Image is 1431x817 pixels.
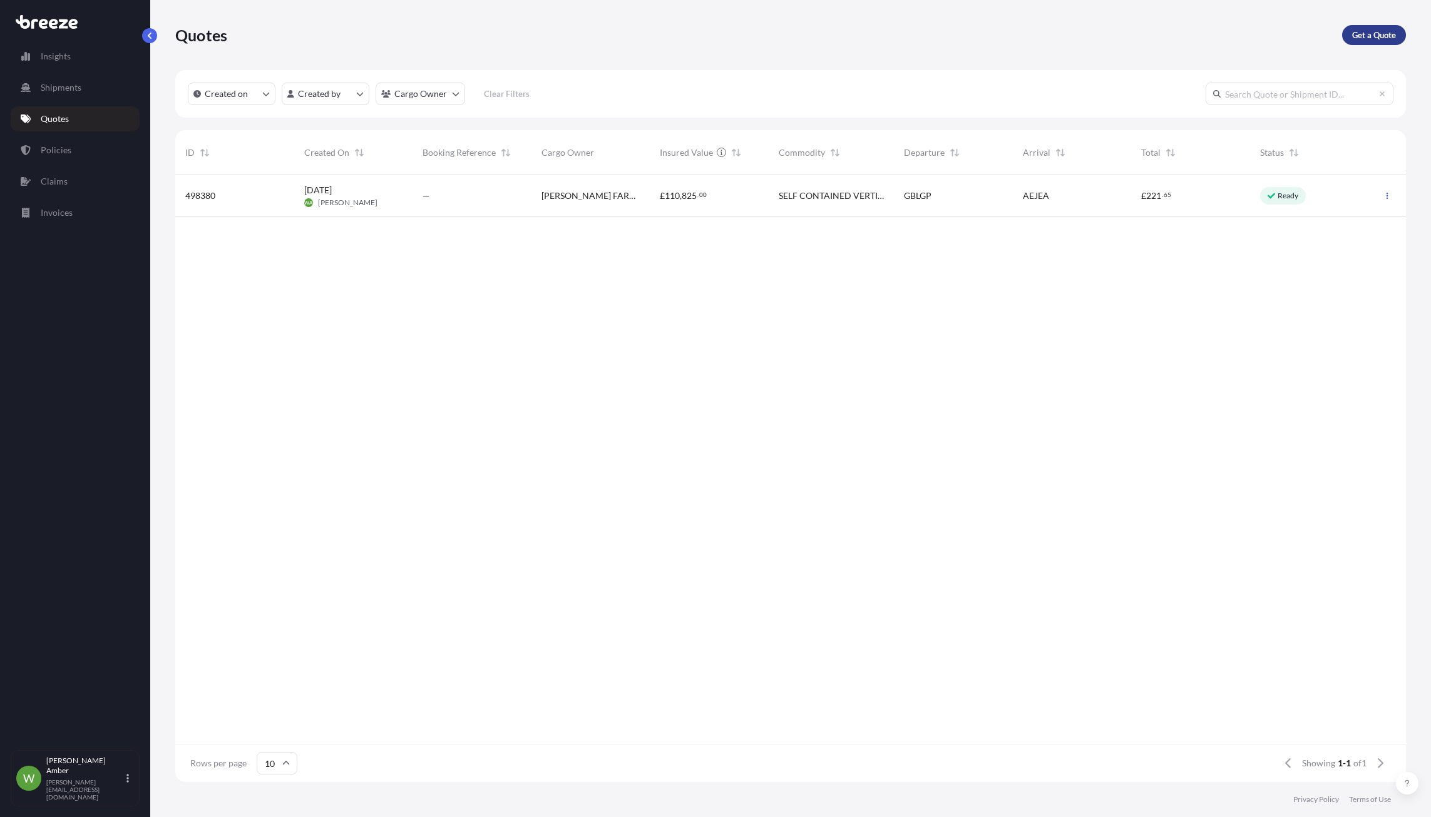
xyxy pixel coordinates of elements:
[484,88,530,100] p: Clear Filters
[1302,757,1335,769] span: Showing
[1023,146,1050,159] span: Arrival
[498,145,513,160] button: Sort
[1353,757,1367,769] span: of 1
[904,146,945,159] span: Departure
[197,145,212,160] button: Sort
[41,175,68,188] p: Claims
[11,75,140,100] a: Shipments
[41,206,73,219] p: Invoices
[41,144,71,156] p: Policies
[185,190,215,202] span: 498380
[541,146,594,159] span: Cargo Owner
[1349,794,1391,804] a: Terms of Use
[352,145,367,160] button: Sort
[423,190,430,202] span: —
[1278,191,1299,201] p: Ready
[1293,794,1339,804] a: Privacy Policy
[318,198,377,208] span: [PERSON_NAME]
[665,191,680,200] span: 110
[185,146,195,159] span: ID
[304,184,332,196] span: [DATE]
[541,190,640,202] span: [PERSON_NAME] FARMS
[682,191,697,200] span: 825
[1146,191,1161,200] span: 221
[175,25,227,45] p: Quotes
[41,81,81,94] p: Shipments
[471,84,541,104] button: Clear Filters
[1352,29,1396,41] p: Get a Quote
[205,88,248,100] p: Created on
[1141,191,1146,200] span: £
[947,145,962,160] button: Sort
[304,146,349,159] span: Created On
[699,193,707,197] span: 00
[188,83,275,105] button: createdOn Filter options
[11,138,140,163] a: Policies
[11,200,140,225] a: Invoices
[904,190,931,202] span: GBLGP
[1023,190,1049,202] span: AEJEA
[1163,145,1178,160] button: Sort
[46,778,124,801] p: [PERSON_NAME][EMAIL_ADDRESS][DOMAIN_NAME]
[660,146,713,159] span: Insured Value
[46,756,124,776] p: [PERSON_NAME] Amber
[779,146,825,159] span: Commodity
[680,191,682,200] span: ,
[660,191,665,200] span: £
[41,113,69,125] p: Quotes
[779,190,884,202] span: SELF CONTAINED VERTICAL FARMING UNIT
[729,145,744,160] button: Sort
[1206,83,1393,105] input: Search Quote or Shipment ID...
[423,146,496,159] span: Booking Reference
[1342,25,1406,45] a: Get a Quote
[11,169,140,194] a: Claims
[394,88,447,100] p: Cargo Owner
[41,50,71,63] p: Insights
[1141,146,1161,159] span: Total
[828,145,843,160] button: Sort
[304,196,312,209] span: WA
[376,83,465,105] button: cargoOwner Filter options
[1260,146,1284,159] span: Status
[1164,193,1171,197] span: 65
[1162,193,1163,197] span: .
[11,106,140,131] a: Quotes
[1053,145,1068,160] button: Sort
[11,44,140,69] a: Insights
[23,772,34,784] span: W
[298,88,341,100] p: Created by
[190,757,247,769] span: Rows per page
[1286,145,1301,160] button: Sort
[282,83,369,105] button: createdBy Filter options
[1338,757,1351,769] span: 1-1
[697,193,699,197] span: .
